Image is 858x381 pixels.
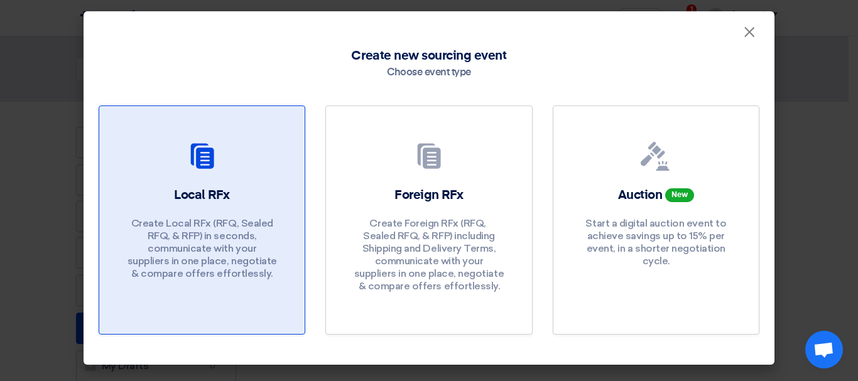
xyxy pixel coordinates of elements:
[618,189,663,201] font: Auction
[354,217,504,292] font: Create Foreign RFx (RFQ, ​​Sealed RFQ, & RFP) including Shipping and Delivery Terms, communicate ...
[99,105,305,335] a: Local RFx Create Local RFx (RFQ, ​​Sealed RFQ, & RFP) in seconds, communicate with your suppliers...
[325,105,532,335] a: Foreign RFx Create Foreign RFx (RFQ, ​​Sealed RFQ, & RFP) including Shipping and Delivery Terms, ...
[733,20,766,45] button: Close
[128,217,277,279] font: Create Local RFx (RFQ, ​​Sealed RFQ, & RFP) in seconds, communicate with your suppliers in one pl...
[387,68,471,78] font: Choose event type
[805,331,843,368] a: Open chat
[174,189,230,201] font: Local RFx
[585,217,726,267] font: Start a digital auction event to achieve savings up to 15% per event, in a shorter negotiation cy...
[671,191,688,199] font: New
[743,23,756,48] font: ×
[351,50,506,62] font: Create new sourcing event
[553,105,759,335] a: Auction New Start a digital auction event to achieve savings up to 15% per event, in a shorter ne...
[394,189,464,201] font: Foreign RFx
